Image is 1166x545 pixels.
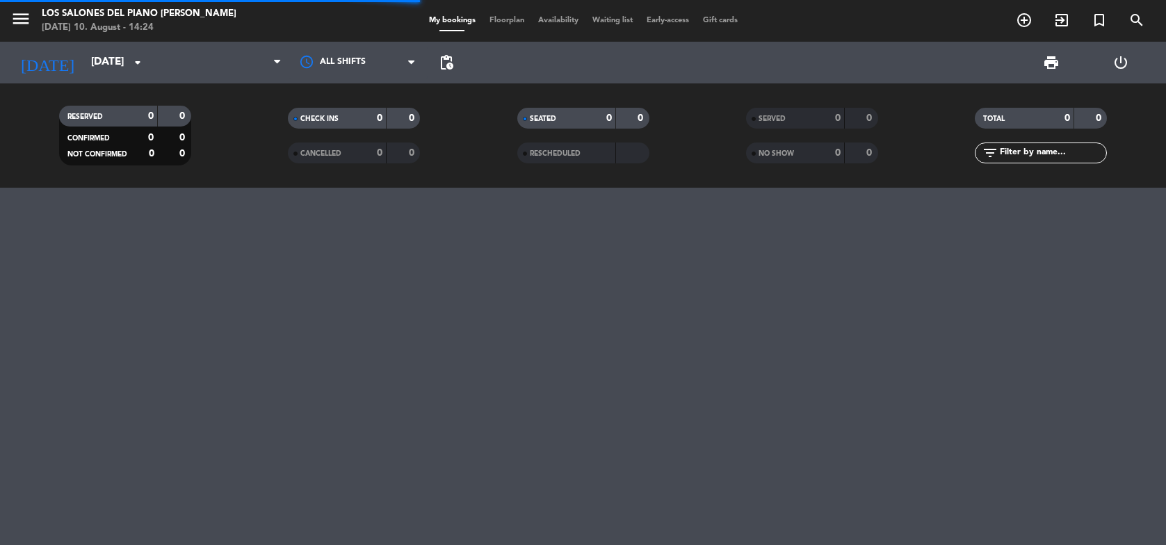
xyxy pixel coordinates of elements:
span: SERVED [759,115,786,122]
div: [DATE] 10. August - 14:24 [42,21,236,35]
span: Gift cards [696,17,745,24]
span: CANCELLED [300,150,341,157]
strong: 0 [409,148,417,158]
strong: 0 [866,113,875,123]
span: Floorplan [483,17,531,24]
span: NOT CONFIRMED [67,151,127,158]
strong: 0 [1096,113,1104,123]
span: CHECK INS [300,115,339,122]
strong: 0 [409,113,417,123]
span: CONFIRMED [67,135,110,142]
i: [DATE] [10,47,84,78]
strong: 0 [835,113,841,123]
strong: 0 [1064,113,1070,123]
div: LOG OUT [1086,42,1156,83]
span: Waiting list [585,17,640,24]
strong: 0 [148,111,154,121]
span: SEATED [530,115,556,122]
span: print [1043,54,1060,71]
strong: 0 [377,113,382,123]
button: menu [10,8,31,34]
strong: 0 [149,149,154,158]
strong: 0 [179,111,188,121]
span: NO SHOW [759,150,794,157]
span: Early-access [640,17,696,24]
span: pending_actions [438,54,455,71]
strong: 0 [835,148,841,158]
i: turned_in_not [1091,12,1108,29]
span: Availability [531,17,585,24]
strong: 0 [866,148,875,158]
strong: 0 [377,148,382,158]
div: Los Salones del Piano [PERSON_NAME] [42,7,236,21]
strong: 0 [606,113,612,123]
i: menu [10,8,31,29]
span: My bookings [422,17,483,24]
strong: 0 [148,133,154,143]
i: add_circle_outline [1016,12,1033,29]
strong: 0 [179,133,188,143]
strong: 0 [179,149,188,158]
i: exit_to_app [1053,12,1070,29]
i: search [1128,12,1145,29]
strong: 0 [638,113,646,123]
i: arrow_drop_down [129,54,146,71]
input: Filter by name... [998,145,1106,161]
span: TOTAL [983,115,1005,122]
span: RESCHEDULED [530,150,581,157]
span: RESERVED [67,113,103,120]
i: power_settings_new [1112,54,1129,71]
i: filter_list [982,145,998,161]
